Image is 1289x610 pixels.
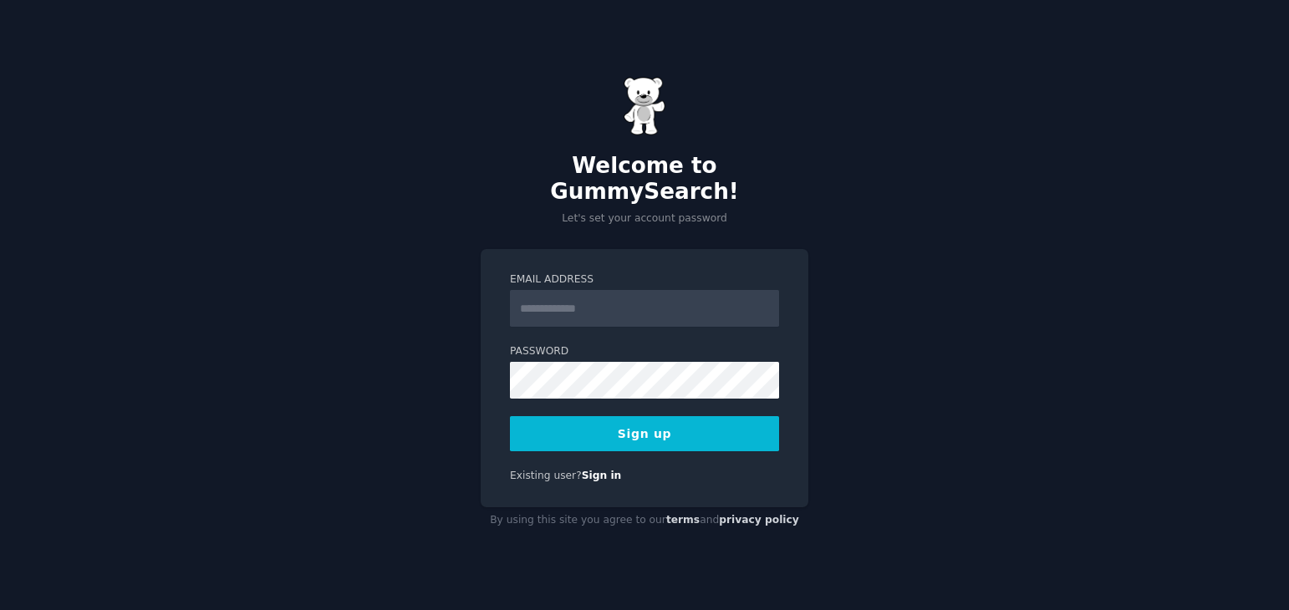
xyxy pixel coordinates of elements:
p: Let's set your account password [481,211,808,226]
a: Sign in [582,470,622,481]
span: Existing user? [510,470,582,481]
a: terms [666,514,700,526]
button: Sign up [510,416,779,451]
div: By using this site you agree to our and [481,507,808,534]
label: Password [510,344,779,359]
a: privacy policy [719,514,799,526]
img: Gummy Bear [624,77,665,135]
label: Email Address [510,272,779,287]
h2: Welcome to GummySearch! [481,153,808,206]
